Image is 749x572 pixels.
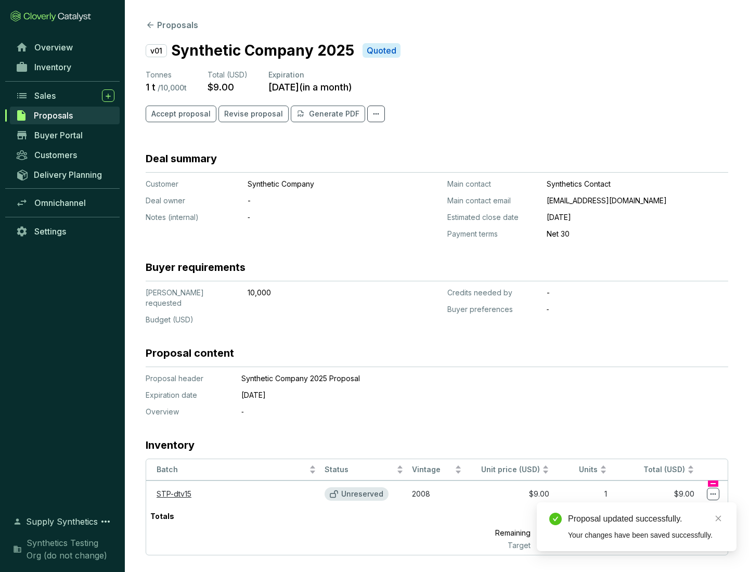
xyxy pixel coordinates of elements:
[547,179,728,189] p: Synthetics Contact
[553,480,612,507] td: 1
[568,529,724,541] div: Your changes have been saved successfully.
[248,288,388,298] p: 10,000
[10,194,120,212] a: Omnichannel
[158,83,187,93] p: / 10,000 t
[146,507,178,526] p: Totals
[34,130,83,140] span: Buyer Portal
[218,106,289,122] button: Revise proposal
[549,513,562,525] span: check-circle
[447,179,538,189] p: Main contact
[341,489,383,499] p: Unreserved
[713,513,724,524] a: Close
[10,166,120,183] a: Delivery Planning
[146,346,234,360] h3: Proposal content
[171,40,354,61] p: Synthetic Company 2025
[367,45,396,56] p: Quoted
[241,407,678,417] p: ‐
[146,373,229,384] p: Proposal header
[146,151,217,166] h3: Deal summary
[547,196,728,206] p: [EMAIL_ADDRESS][DOMAIN_NAME]
[146,212,239,223] p: Notes (internal)
[146,390,229,400] p: Expiration date
[224,109,283,119] span: Revise proposal
[466,480,553,507] td: $9.00
[449,526,535,540] p: Remaining
[553,459,612,480] th: Units
[408,480,466,507] td: 2008
[268,70,352,80] p: Expiration
[248,179,388,189] p: Synthetic Company
[534,507,611,526] p: 1 t
[449,540,535,551] p: Target
[291,106,365,122] button: Generate PDF
[146,260,246,275] h3: Buyer requirements
[10,107,120,124] a: Proposals
[34,110,73,121] span: Proposals
[34,62,71,72] span: Inventory
[412,465,453,475] span: Vintage
[447,196,538,206] p: Main contact email
[325,465,394,475] span: Status
[481,465,540,474] span: Unit price (USD)
[34,150,77,160] span: Customers
[447,288,538,298] p: Credits needed by
[146,407,229,417] p: Overview
[248,196,388,206] p: -
[10,126,120,144] a: Buyer Portal
[547,229,728,239] p: Net 30
[535,540,611,551] p: 10,000 t
[208,70,248,79] span: Total (USD)
[568,513,724,525] div: Proposal updated successfully.
[10,223,120,240] a: Settings
[547,288,728,298] p: -
[241,390,678,400] p: [DATE]
[320,459,408,480] th: Status
[146,19,198,31] button: Proposals
[241,373,678,384] p: Synthetic Company 2025 Proposal
[611,480,699,507] td: $9.00
[715,515,722,522] span: close
[146,459,320,480] th: Batch
[26,515,98,528] span: Supply Synthetics
[268,81,352,93] p: [DATE] ( in a month )
[547,212,728,223] p: [DATE]
[146,438,195,452] h3: Inventory
[643,465,685,474] span: Total (USD)
[10,87,120,105] a: Sales
[146,288,239,308] p: [PERSON_NAME] requested
[408,459,466,480] th: Vintage
[34,90,56,101] span: Sales
[157,465,307,475] span: Batch
[34,42,73,53] span: Overview
[157,489,191,498] a: STP-dtv15
[547,304,728,315] p: ‐
[146,196,239,206] p: Deal owner
[10,146,120,164] a: Customers
[146,70,187,80] p: Tonnes
[309,109,359,119] p: Generate PDF
[34,198,86,208] span: Omnichannel
[146,81,156,93] p: 1 t
[146,179,239,189] p: Customer
[248,212,388,223] p: ‐
[27,537,114,562] span: Synthetics Testing Org (do not change)
[34,170,102,180] span: Delivery Planning
[447,212,538,223] p: Estimated close date
[146,44,167,57] p: v01
[146,315,193,324] span: Budget (USD)
[447,229,538,239] p: Payment terms
[10,58,120,76] a: Inventory
[10,38,120,56] a: Overview
[34,226,66,237] span: Settings
[208,81,234,93] p: $9.00
[146,106,216,122] button: Accept proposal
[151,109,211,119] span: Accept proposal
[535,526,611,540] p: 9,999 t
[558,465,598,475] span: Units
[447,304,538,315] p: Buyer preferences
